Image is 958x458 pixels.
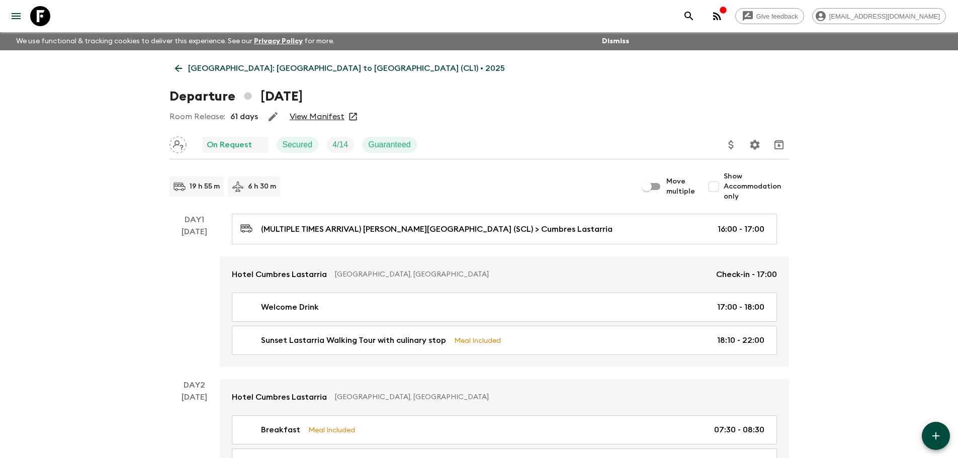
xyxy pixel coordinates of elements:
[169,139,187,147] span: Assign pack leader
[232,415,777,444] a: BreakfastMeal Included07:30 - 08:30
[332,139,348,151] p: 4 / 14
[220,379,789,415] a: Hotel Cumbres Lastarria[GEOGRAPHIC_DATA], [GEOGRAPHIC_DATA]
[261,223,613,235] p: (MULTIPLE TIMES ARRIVAL) [PERSON_NAME][GEOGRAPHIC_DATA] (SCL) > Cumbres Lastarria
[220,256,789,293] a: Hotel Cumbres Lastarria[GEOGRAPHIC_DATA], [GEOGRAPHIC_DATA]Check-in - 17:00
[666,176,695,197] span: Move multiple
[769,135,789,155] button: Archive (Completed, Cancelled or Unsynced Departures only)
[232,391,327,403] p: Hotel Cumbres Lastarria
[169,86,303,107] h1: Departure [DATE]
[812,8,946,24] div: [EMAIL_ADDRESS][DOMAIN_NAME]
[335,392,769,402] p: [GEOGRAPHIC_DATA], [GEOGRAPHIC_DATA]
[735,8,804,24] a: Give feedback
[283,139,313,151] p: Secured
[326,137,354,153] div: Trip Fill
[232,326,777,355] a: Sunset Lastarria Walking Tour with culinary stopMeal Included18:10 - 22:00
[230,111,258,123] p: 61 days
[182,226,207,367] div: [DATE]
[751,13,804,20] span: Give feedback
[169,214,220,226] p: Day 1
[188,62,505,74] p: [GEOGRAPHIC_DATA]: [GEOGRAPHIC_DATA] to [GEOGRAPHIC_DATA] (CL1) • 2025
[248,181,276,192] p: 6 h 30 m
[718,223,764,235] p: 16:00 - 17:00
[232,214,777,244] a: (MULTIPLE TIMES ARRIVAL) [PERSON_NAME][GEOGRAPHIC_DATA] (SCL) > Cumbres Lastarria16:00 - 17:00
[368,139,411,151] p: Guaranteed
[232,293,777,322] a: Welcome Drink17:00 - 18:00
[169,111,225,123] p: Room Release:
[190,181,220,192] p: 19 h 55 m
[169,379,220,391] p: Day 2
[714,424,764,436] p: 07:30 - 08:30
[169,58,510,78] a: [GEOGRAPHIC_DATA]: [GEOGRAPHIC_DATA] to [GEOGRAPHIC_DATA] (CL1) • 2025
[207,139,252,151] p: On Request
[254,38,303,45] a: Privacy Policy
[679,6,699,26] button: search adventures
[717,334,764,346] p: 18:10 - 22:00
[721,135,741,155] button: Update Price, Early Bird Discount and Costs
[335,269,708,280] p: [GEOGRAPHIC_DATA], [GEOGRAPHIC_DATA]
[232,268,327,281] p: Hotel Cumbres Lastarria
[290,112,344,122] a: View Manifest
[599,34,632,48] button: Dismiss
[717,301,764,313] p: 17:00 - 18:00
[716,268,777,281] p: Check-in - 17:00
[12,32,338,50] p: We use functional & tracking cookies to deliver this experience. See our for more.
[308,424,355,435] p: Meal Included
[745,135,765,155] button: Settings
[261,301,319,313] p: Welcome Drink
[724,171,789,202] span: Show Accommodation only
[277,137,319,153] div: Secured
[261,334,446,346] p: Sunset Lastarria Walking Tour with culinary stop
[261,424,300,436] p: Breakfast
[454,335,501,346] p: Meal Included
[824,13,945,20] span: [EMAIL_ADDRESS][DOMAIN_NAME]
[6,6,26,26] button: menu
